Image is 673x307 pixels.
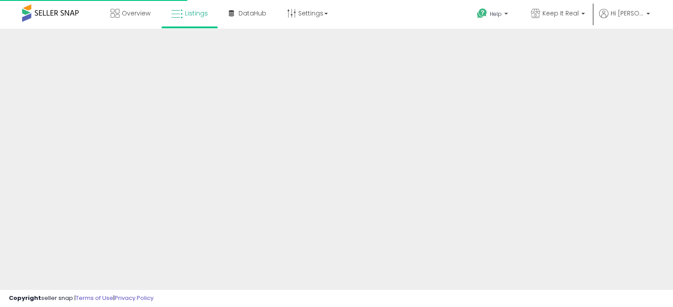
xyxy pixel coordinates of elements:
i: Get Help [477,8,488,19]
span: DataHub [238,9,266,18]
span: Keep It Real [542,9,579,18]
span: Hi [PERSON_NAME] [611,9,644,18]
div: seller snap | | [9,294,154,303]
strong: Copyright [9,294,41,302]
span: Overview [122,9,150,18]
span: Listings [185,9,208,18]
a: Help [470,1,517,29]
span: Help [490,10,502,18]
a: Privacy Policy [115,294,154,302]
a: Terms of Use [76,294,113,302]
a: Hi [PERSON_NAME] [599,9,650,29]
